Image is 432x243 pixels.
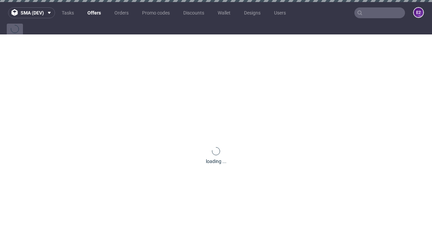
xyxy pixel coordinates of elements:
[214,7,235,18] a: Wallet
[206,158,226,165] div: loading ...
[58,7,78,18] a: Tasks
[21,10,44,15] span: sma (dev)
[83,7,105,18] a: Offers
[138,7,174,18] a: Promo codes
[8,7,55,18] button: sma (dev)
[240,7,265,18] a: Designs
[179,7,208,18] a: Discounts
[270,7,290,18] a: Users
[110,7,133,18] a: Orders
[414,8,423,17] figcaption: e2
